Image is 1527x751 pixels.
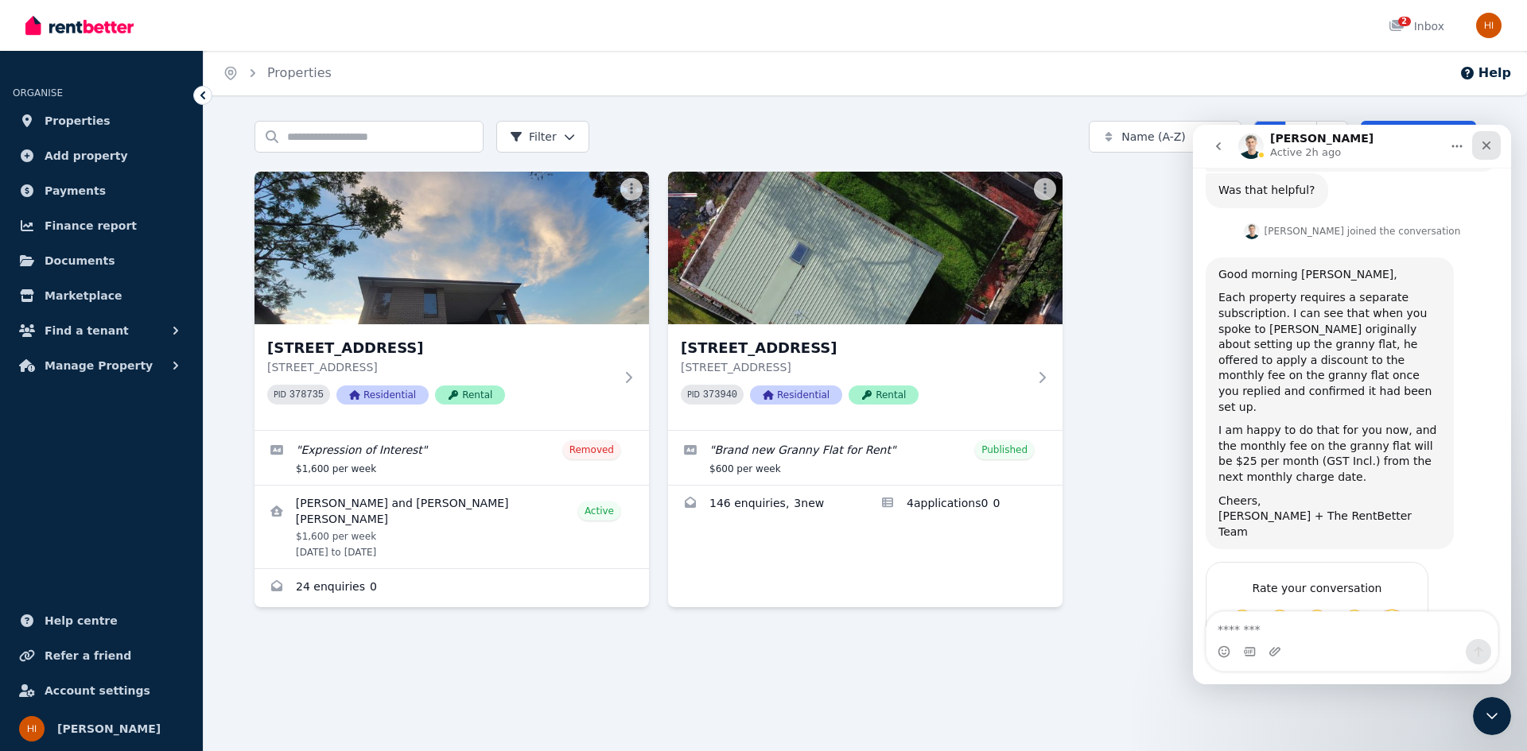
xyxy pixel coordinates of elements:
[45,286,122,305] span: Marketplace
[13,210,190,242] a: Finance report
[750,385,842,405] span: Residential
[13,315,190,346] button: Find a tenant
[45,181,106,200] span: Payments
[1316,121,1348,153] button: Expanded list view
[267,359,614,375] p: [STREET_ADDRESS]
[13,640,190,672] a: Refer a friend
[274,390,286,399] small: PID
[1389,18,1444,34] div: Inbox
[681,337,1028,359] h3: [STREET_ADDRESS]
[13,350,190,381] button: Manage Property
[865,486,1063,524] a: Applications for 118A Kent St, Epping
[45,111,111,130] span: Properties
[267,65,332,80] a: Properties
[254,172,649,324] img: 118 Kent St, Epping
[1121,129,1186,145] span: Name (A-Z)
[510,129,557,145] span: Filter
[1193,125,1511,684] iframe: Intercom live chat
[1398,17,1411,26] span: 2
[681,359,1028,375] p: [STREET_ADDRESS]
[45,611,118,630] span: Help centre
[267,337,614,359] h3: [STREET_ADDRESS]
[1459,64,1511,83] button: Help
[13,175,190,207] a: Payments
[1034,178,1056,200] button: More options
[1473,697,1511,735] iframe: Intercom live chat
[687,390,700,399] small: PID
[1254,121,1286,153] button: Card view
[45,681,150,700] span: Account settings
[45,251,115,270] span: Documents
[13,245,190,277] a: Documents
[668,431,1063,485] a: Edit listing: Brand new Granny Flat for Rent
[45,356,153,375] span: Manage Property
[668,486,865,524] a: Enquiries for 118A Kent St, Epping
[336,385,429,405] span: Residential
[1089,121,1241,153] button: Name (A-Z)
[496,121,589,153] button: Filter
[1254,121,1348,153] div: View options
[703,389,737,401] code: 373940
[289,389,324,401] code: 378735
[13,675,190,706] a: Account settings
[254,569,649,607] a: Enquiries for 118 Kent St, Epping
[13,140,190,172] a: Add property
[45,216,137,235] span: Finance report
[1476,13,1502,38] img: Hasan Imtiaz Ahamed
[19,716,45,741] img: Hasan Imtiaz Ahamed
[435,385,505,405] span: Rental
[1285,121,1317,153] button: Compact list view
[254,172,649,430] a: 118 Kent St, Epping[STREET_ADDRESS][STREET_ADDRESS]PID 378735ResidentialRental
[668,172,1063,324] img: 118A Kent St, Epping
[849,385,919,405] span: Rental
[254,431,649,485] a: Edit listing: Expression of Interest
[1361,121,1476,153] a: Add Property
[668,172,1063,430] a: 118A Kent St, Epping[STREET_ADDRESS][STREET_ADDRESS]PID 373940ResidentialRental
[13,87,63,99] span: ORGANISE
[204,51,351,95] nav: Breadcrumb
[254,486,649,568] a: View details for Kwun Tung Ng and Mei Yan Kwan
[620,178,643,200] button: More options
[45,146,128,165] span: Add property
[13,605,190,637] a: Help centre
[45,321,129,340] span: Find a tenant
[13,280,190,312] a: Marketplace
[25,14,134,37] img: RentBetter
[45,646,131,665] span: Refer a friend
[13,105,190,137] a: Properties
[57,719,161,738] span: [PERSON_NAME]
